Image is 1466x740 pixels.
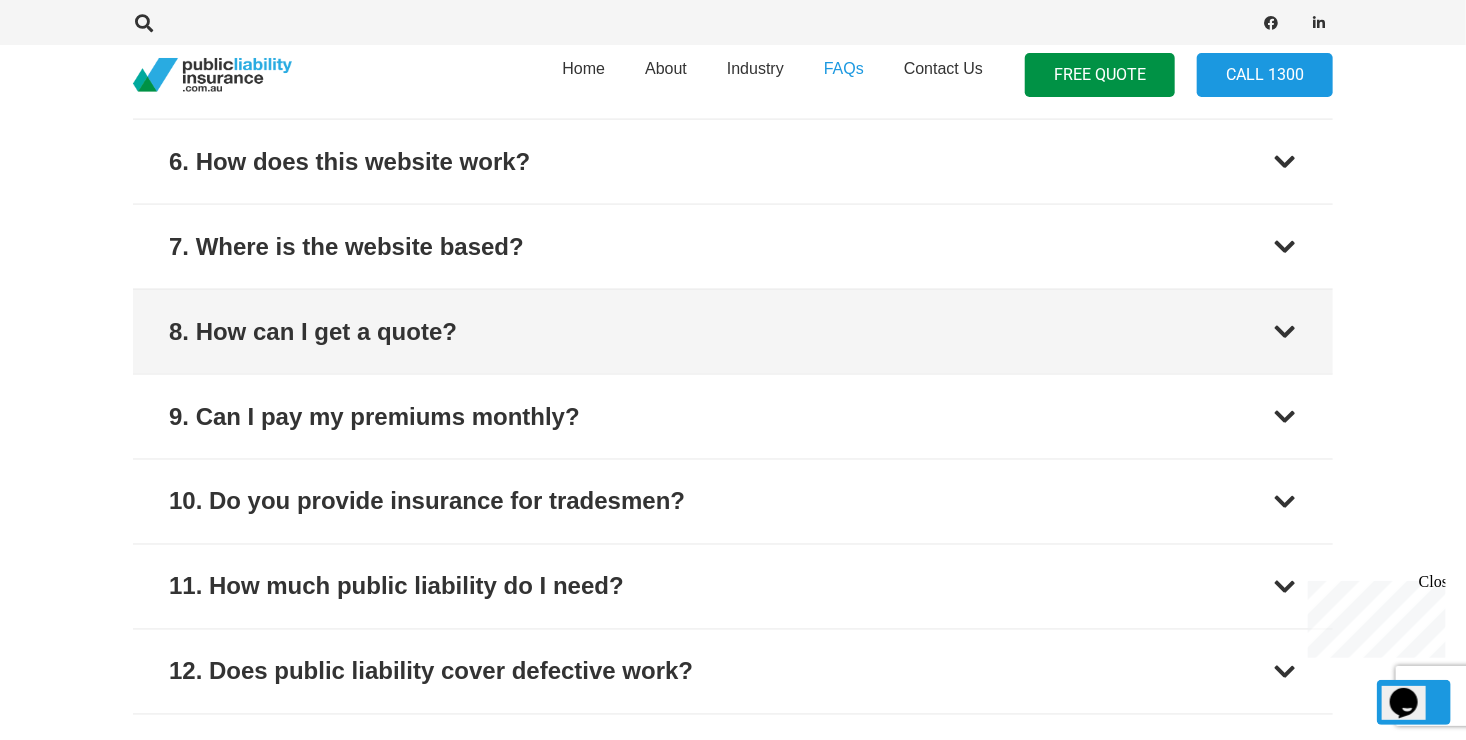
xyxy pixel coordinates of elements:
a: LinkedIn [1305,9,1333,37]
span: Contact Us [904,60,983,77]
iframe: chat widget [1300,573,1446,658]
div: 9. Can I pay my premiums monthly? [169,399,580,435]
a: Contact Us [884,39,1003,111]
span: About [645,60,687,77]
span: Industry [727,60,784,77]
div: 7. Where is the website based? [169,229,524,265]
a: Facebook [1257,9,1285,37]
a: FREE QUOTE [1025,53,1175,98]
button: 12. Does public liability cover defective work? [133,630,1333,714]
button: 8. How can I get a quote? [133,290,1333,374]
button: 7. Where is the website based? [133,205,1333,289]
div: 11. How much public liability do I need? [169,569,624,605]
div: Chat live with an agent now!Close [8,8,138,145]
div: 10. Do you provide insurance for tradesmen? [169,484,685,520]
div: 8. How can I get a quote? [169,314,457,350]
a: Industry [707,39,804,111]
span: FAQs [824,60,864,77]
a: FAQs [804,39,884,111]
a: Search [124,14,164,32]
div: 6. How does this website work? [169,144,530,180]
button: 11. How much public liability do I need? [133,545,1333,629]
button: 10. Do you provide insurance for tradesmen? [133,460,1333,544]
a: Home [542,39,625,111]
div: 12. Does public liability cover defective work? [169,654,693,690]
a: About [625,39,707,111]
button: 9. Can I pay my premiums monthly? [133,375,1333,459]
a: Call 1300 [1197,53,1333,98]
button: 6. How does this website work? [133,120,1333,204]
iframe: chat widget [1382,660,1446,720]
a: Back to top [1377,680,1451,725]
a: pli_logotransparent [133,58,292,93]
span: Home [562,60,605,77]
